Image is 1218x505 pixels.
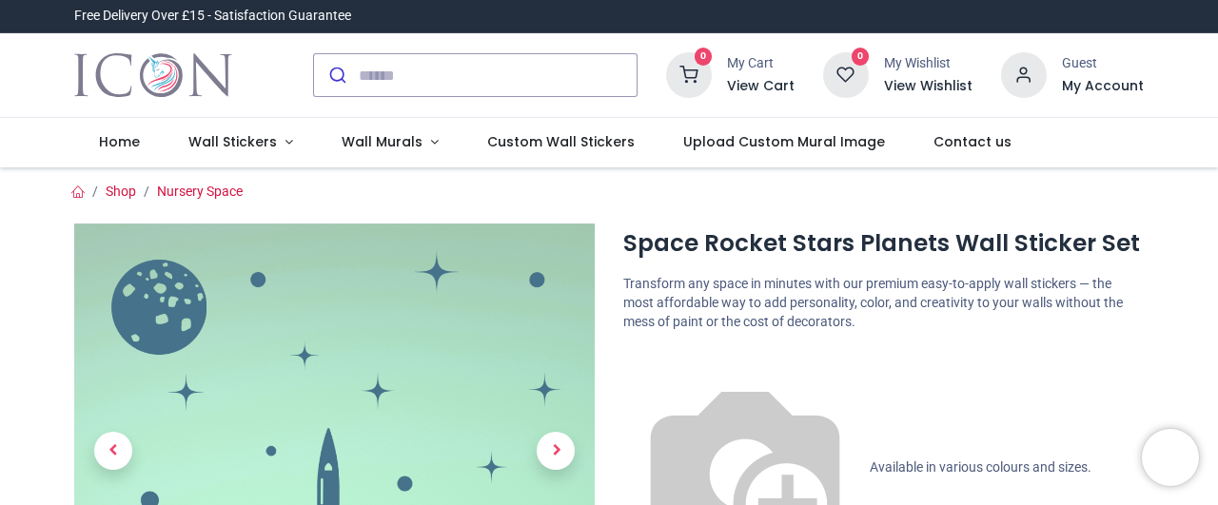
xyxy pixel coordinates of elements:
a: Logo of Icon Wall Stickers [74,49,231,102]
iframe: Brevo live chat [1142,429,1199,486]
a: View Wishlist [884,77,972,96]
img: Icon Wall Stickers [74,49,231,102]
h1: Space Rocket Stars Planets Wall Sticker Set [623,227,1144,260]
div: My Cart [727,54,795,73]
div: My Wishlist [884,54,972,73]
a: My Account [1062,77,1144,96]
sup: 0 [695,48,713,66]
span: Home [99,132,140,151]
span: Contact us [933,132,1012,151]
span: Wall Stickers [188,132,277,151]
span: Wall Murals [342,132,422,151]
a: Nursery Space [157,184,243,199]
a: 0 [823,67,869,82]
a: Wall Stickers [165,118,318,167]
div: Free Delivery Over £15 - Satisfaction Guarantee [74,7,351,26]
a: View Cart [727,77,795,96]
span: Previous [94,432,132,470]
p: Transform any space in minutes with our premium easy-to-apply wall stickers — the most affordable... [623,275,1144,331]
a: 0 [666,67,712,82]
span: Available in various colours and sizes. [870,459,1091,475]
a: Wall Murals [317,118,462,167]
iframe: Customer reviews powered by Trustpilot [744,7,1144,26]
span: Next [537,432,575,470]
button: Submit [314,54,359,96]
a: Shop [106,184,136,199]
div: Guest [1062,54,1144,73]
sup: 0 [852,48,870,66]
span: Custom Wall Stickers [487,132,635,151]
span: Upload Custom Mural Image [683,132,885,151]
